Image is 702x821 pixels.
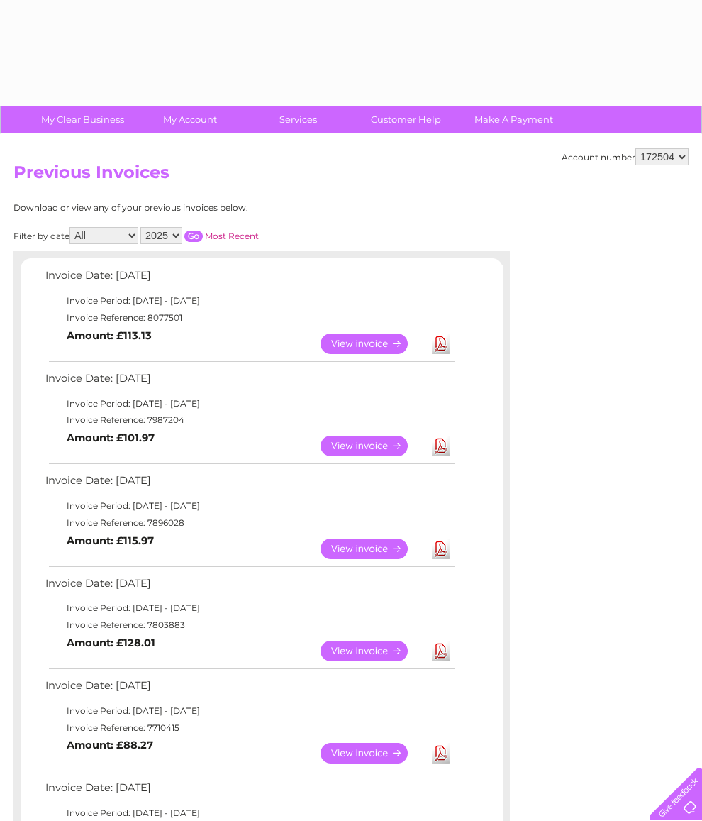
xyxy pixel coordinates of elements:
[67,329,152,342] b: Amount: £113.13
[67,739,153,751] b: Amount: £88.27
[42,309,457,326] td: Invoice Reference: 8077501
[42,574,457,600] td: Invoice Date: [DATE]
[13,203,386,213] div: Download or view any of your previous invoices below.
[432,436,450,456] a: Download
[42,778,457,805] td: Invoice Date: [DATE]
[42,497,457,514] td: Invoice Period: [DATE] - [DATE]
[321,334,425,354] a: View
[455,106,572,133] a: Make A Payment
[67,534,154,547] b: Amount: £115.97
[67,637,155,649] b: Amount: £128.01
[42,514,457,531] td: Invoice Reference: 7896028
[347,106,464,133] a: Customer Help
[321,539,425,559] a: View
[432,334,450,354] a: Download
[321,641,425,661] a: View
[432,743,450,764] a: Download
[321,436,425,456] a: View
[42,266,457,292] td: Invoice Date: [DATE]
[132,106,249,133] a: My Account
[42,412,457,429] td: Invoice Reference: 7987204
[67,431,155,444] b: Amount: £101.97
[42,720,457,737] td: Invoice Reference: 7710415
[24,106,141,133] a: My Clear Business
[13,162,689,189] h2: Previous Invoices
[42,676,457,702] td: Invoice Date: [DATE]
[432,539,450,559] a: Download
[42,471,457,497] td: Invoice Date: [DATE]
[562,148,689,165] div: Account number
[321,743,425,764] a: View
[42,702,457,720] td: Invoice Period: [DATE] - [DATE]
[432,641,450,661] a: Download
[42,369,457,395] td: Invoice Date: [DATE]
[240,106,357,133] a: Services
[42,395,457,412] td: Invoice Period: [DATE] - [DATE]
[42,600,457,617] td: Invoice Period: [DATE] - [DATE]
[42,292,457,309] td: Invoice Period: [DATE] - [DATE]
[42,617,457,634] td: Invoice Reference: 7803883
[13,227,386,244] div: Filter by date
[205,231,259,241] a: Most Recent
